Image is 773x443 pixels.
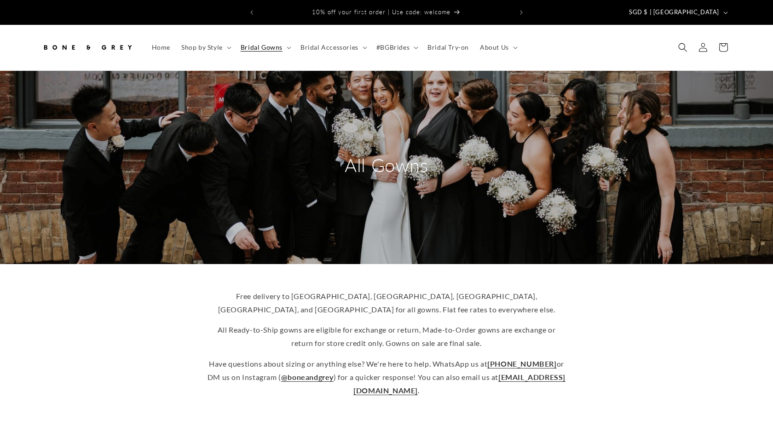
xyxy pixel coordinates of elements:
[207,323,566,350] p: All Ready-to-Ship gowns are eligible for exchange or return, Made-to-Order gowns are exchange or ...
[474,38,521,57] summary: About Us
[207,357,566,397] p: Have questions about sizing or anything else? We're here to help. WhatsApp us at or DM us on Inst...
[146,38,176,57] a: Home
[235,38,295,57] summary: Bridal Gowns
[487,359,556,368] a: [PHONE_NUMBER]
[371,38,422,57] summary: #BGBrides
[176,38,235,57] summary: Shop by Style
[38,34,137,61] a: Bone and Grey Bridal
[312,8,450,16] span: 10% off your first order | Use code: welcome
[241,43,283,52] span: Bridal Gowns
[353,373,565,395] a: [EMAIL_ADDRESS][DOMAIN_NAME]
[242,4,262,21] button: Previous announcement
[300,43,358,52] span: Bridal Accessories
[207,290,566,316] p: Free delivery to [GEOGRAPHIC_DATA], [GEOGRAPHIC_DATA], [GEOGRAPHIC_DATA], [GEOGRAPHIC_DATA], and ...
[152,43,170,52] span: Home
[427,43,469,52] span: Bridal Try-on
[480,43,509,52] span: About Us
[281,373,334,381] a: @boneandgrey
[376,43,410,52] span: #BGBrides
[673,37,693,58] summary: Search
[629,8,719,17] span: SGD $ | [GEOGRAPHIC_DATA]
[299,153,474,177] h2: All Gowns
[41,37,133,58] img: Bone and Grey Bridal
[181,43,223,52] span: Shop by Style
[295,38,371,57] summary: Bridal Accessories
[511,4,531,21] button: Next announcement
[422,38,474,57] a: Bridal Try-on
[623,4,732,21] button: SGD $ | [GEOGRAPHIC_DATA]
